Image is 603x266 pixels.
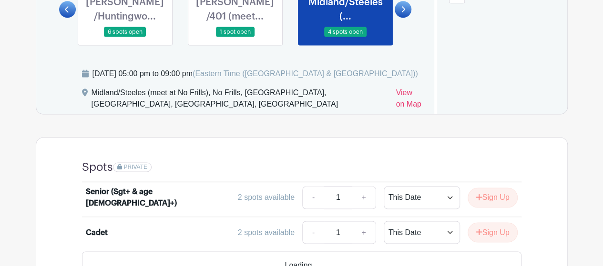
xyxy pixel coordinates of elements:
h4: Spots [82,160,113,174]
button: Sign Up [468,187,518,207]
div: 2 spots available [238,192,295,203]
a: + [352,221,376,244]
div: Midland/Steeles (meet at No Frills), No Frills, [GEOGRAPHIC_DATA], [GEOGRAPHIC_DATA], [GEOGRAPHIC... [92,87,388,114]
a: - [302,221,324,244]
button: Sign Up [468,222,518,242]
a: View on Map [396,87,423,114]
a: - [302,186,324,209]
div: 2 spots available [238,227,295,238]
div: Senior (Sgt+ & age [DEMOGRAPHIC_DATA]+) [86,186,183,209]
a: + [352,186,376,209]
span: (Eastern Time ([GEOGRAPHIC_DATA] & [GEOGRAPHIC_DATA])) [193,69,418,78]
div: Cadet [86,227,108,238]
span: PRIVATE [123,164,147,170]
div: [DATE] 05:00 pm to 09:00 pm [92,68,418,79]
